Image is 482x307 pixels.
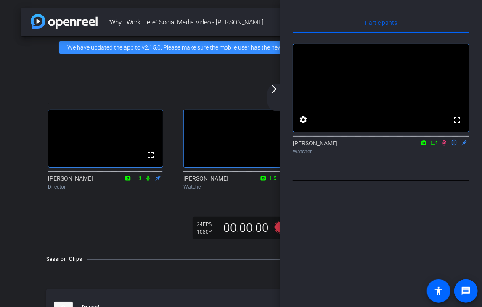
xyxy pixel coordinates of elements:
[183,183,299,191] div: Watcher
[197,221,218,228] div: 24
[48,95,163,110] div: .
[59,41,423,54] div: We have updated the app to v2.15.0. Please make sure the mobile user has the newest version.
[452,115,462,125] mat-icon: fullscreen
[434,286,444,296] mat-icon: accessibility
[293,148,469,155] div: Watcher
[449,139,459,146] mat-icon: flip
[269,84,279,94] mat-icon: arrow_forward_ios
[197,228,218,235] div: 1080P
[48,174,163,191] div: [PERSON_NAME]
[48,183,163,191] div: Director
[218,221,274,235] div: 00:00:00
[46,255,83,263] div: Session Clips
[365,20,397,26] span: Participants
[461,286,471,296] mat-icon: message
[108,14,334,31] span: "Why I Work Here" Social Media Video - [PERSON_NAME]
[183,174,299,191] div: [PERSON_NAME]
[203,221,212,227] span: FPS
[183,95,299,110] div: .
[146,150,156,160] mat-icon: fullscreen
[298,115,308,125] mat-icon: settings
[31,14,98,29] img: app-logo
[293,139,469,155] div: [PERSON_NAME]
